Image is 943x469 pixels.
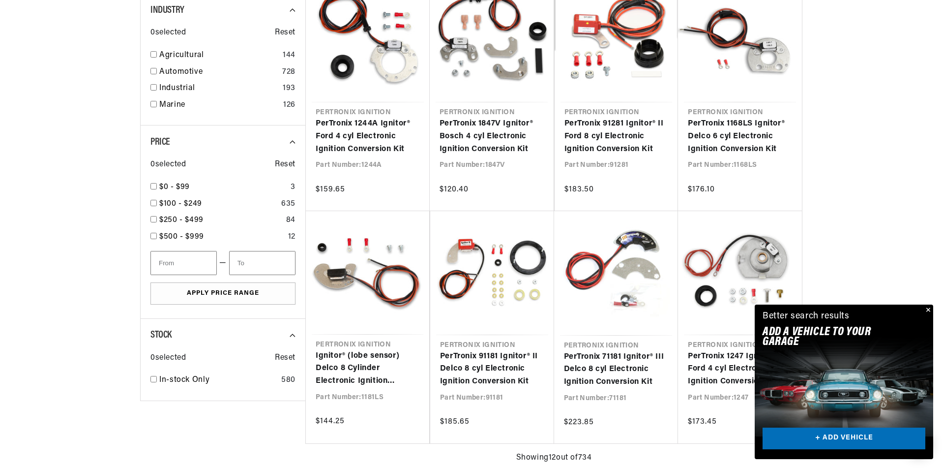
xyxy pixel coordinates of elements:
div: 144 [283,49,295,62]
button: Apply Price Range [150,282,295,305]
a: + ADD VEHICLE [763,428,925,450]
span: — [219,257,227,270]
a: PerTronix 71181 Ignitor® III Delco 8 cyl Electronic Ignition Conversion Kit [564,351,669,389]
a: Marine [159,99,279,112]
span: 0 selected [150,352,186,365]
a: PerTronix 1247 Ignitor® Ford 4 cyl Electronic Ignition Conversion Kit [688,350,792,388]
div: 126 [283,99,295,112]
a: PerTronix 1168LS Ignitor® Delco 6 cyl Electronic Ignition Conversion Kit [688,118,792,156]
div: 12 [288,231,295,244]
span: Reset [275,27,295,39]
span: 0 selected [150,158,186,171]
span: Reset [275,352,295,365]
div: 580 [281,374,295,387]
a: PerTronix 1847V Ignitor® Bosch 4 cyl Electronic Ignition Conversion Kit [440,118,544,156]
div: 193 [283,82,295,95]
span: $500 - $999 [159,233,204,241]
span: 0 selected [150,27,186,39]
button: Close [921,305,933,316]
span: Price [150,137,170,147]
span: Showing 12 out of 734 [516,452,592,465]
div: 728 [282,66,295,79]
a: PerTronix 91281 Ignitor® II Ford 8 cyl Electronic Ignition Conversion Kit [564,118,669,156]
div: 84 [286,214,295,227]
span: Stock [150,330,172,340]
span: $250 - $499 [159,216,204,224]
a: Ignitor® (lobe sensor) Delco 8 Cylinder Electronic Ignition Conversion Kit [316,350,419,388]
input: From [150,251,217,275]
h2: Add A VEHICLE to your garage [763,327,901,347]
a: In-stock Only [159,374,277,387]
div: 635 [281,198,295,211]
a: Industrial [159,82,279,95]
span: Industry [150,5,184,15]
span: $100 - $249 [159,200,202,208]
div: Better search results [763,310,850,324]
a: PerTronix 91181 Ignitor® II Delco 8 cyl Electronic Ignition Conversion Kit [440,350,544,388]
span: $0 - $99 [159,183,190,191]
a: Automotive [159,66,278,79]
a: PerTronix 1244A Ignitor® Ford 4 cyl Electronic Ignition Conversion Kit [316,118,420,156]
span: Reset [275,158,295,171]
div: 3 [291,181,295,194]
a: Agricultural [159,49,279,62]
input: To [229,251,295,275]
